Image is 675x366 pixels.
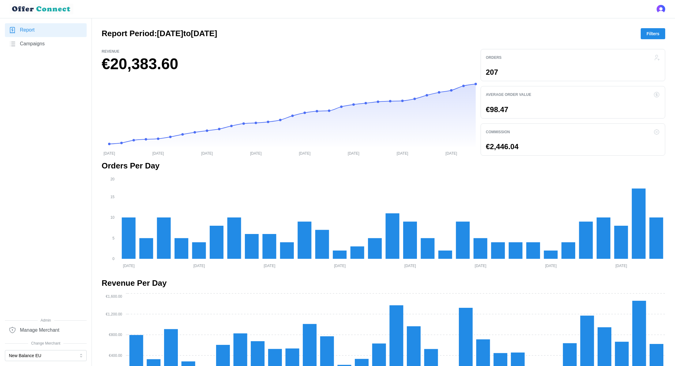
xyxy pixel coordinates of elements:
span: Campaigns [20,40,45,48]
a: Manage Merchant [5,323,87,337]
p: Revenue [102,49,476,54]
tspan: €1,200.00 [106,312,122,316]
tspan: [DATE] [103,151,115,155]
p: Commission [486,130,510,135]
button: Filters [641,28,665,39]
span: Manage Merchant [20,326,59,334]
a: Report [5,23,87,37]
tspan: €1,600.00 [106,294,122,299]
h1: €20,383.60 [102,54,476,74]
tspan: 10 [111,216,115,220]
span: Admin [5,318,87,323]
tspan: [DATE] [348,151,359,155]
tspan: [DATE] [193,264,205,268]
img: loyalBe Logo [10,4,73,14]
tspan: [DATE] [299,151,311,155]
p: Average Order Value [486,92,531,97]
tspan: [DATE] [201,151,213,155]
tspan: [DATE] [250,151,262,155]
tspan: [DATE] [152,151,164,155]
tspan: [DATE] [264,264,275,268]
span: Filters [647,28,659,39]
tspan: 5 [112,236,114,240]
p: Orders [486,55,501,60]
button: Open user button [657,5,665,13]
h2: Revenue Per Day [102,278,665,289]
tspan: [DATE] [397,151,408,155]
tspan: €400.00 [109,353,122,358]
a: Campaigns [5,37,87,51]
h2: Orders Per Day [102,160,665,171]
img: 's logo [657,5,665,13]
tspan: 15 [111,195,115,199]
tspan: 20 [111,177,115,181]
tspan: 0 [112,257,114,261]
p: €98.47 [486,106,508,113]
span: Change Merchant [5,341,87,346]
tspan: €800.00 [109,333,122,337]
h2: Report Period: [DATE] to [DATE] [102,28,217,39]
tspan: [DATE] [334,264,346,268]
tspan: [DATE] [445,151,457,155]
tspan: [DATE] [475,264,486,268]
tspan: [DATE] [615,264,627,268]
tspan: [DATE] [545,264,557,268]
span: Report [20,26,35,34]
button: New Balance EU [5,350,87,361]
p: 207 [486,69,498,76]
p: €2,446.04 [486,143,519,150]
tspan: [DATE] [123,264,135,268]
tspan: [DATE] [404,264,416,268]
